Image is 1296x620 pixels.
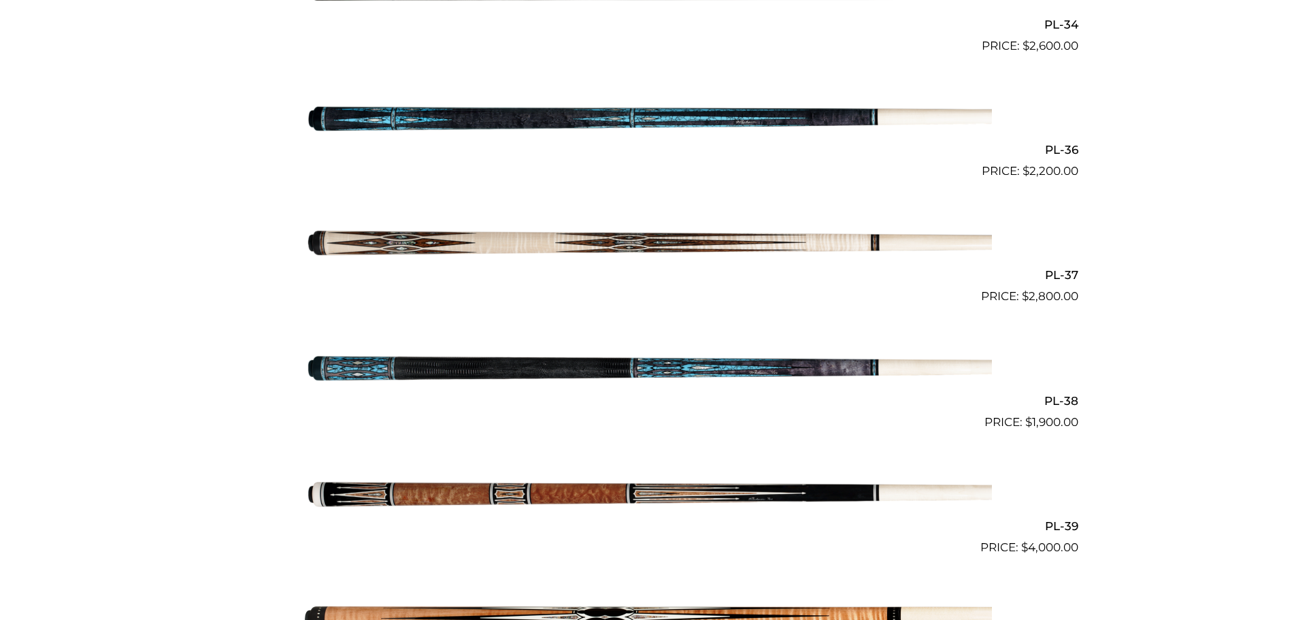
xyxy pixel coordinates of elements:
[1021,540,1028,554] span: $
[218,186,1078,306] a: PL-37 $2,800.00
[305,186,992,300] img: PL-37
[1023,164,1078,178] bdi: 2,200.00
[218,263,1078,288] h2: PL-37
[218,311,1078,431] a: PL-38 $1,900.00
[305,437,992,551] img: PL-39
[1023,39,1078,52] bdi: 2,600.00
[218,437,1078,557] a: PL-39 $4,000.00
[1025,415,1032,429] span: $
[218,61,1078,180] a: PL-36 $2,200.00
[1023,39,1029,52] span: $
[1023,164,1029,178] span: $
[218,514,1078,539] h2: PL-39
[1022,289,1029,303] span: $
[1021,540,1078,554] bdi: 4,000.00
[305,311,992,425] img: PL-38
[218,388,1078,413] h2: PL-38
[218,12,1078,37] h2: PL-34
[305,61,992,175] img: PL-36
[1022,289,1078,303] bdi: 2,800.00
[218,137,1078,163] h2: PL-36
[1025,415,1078,429] bdi: 1,900.00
